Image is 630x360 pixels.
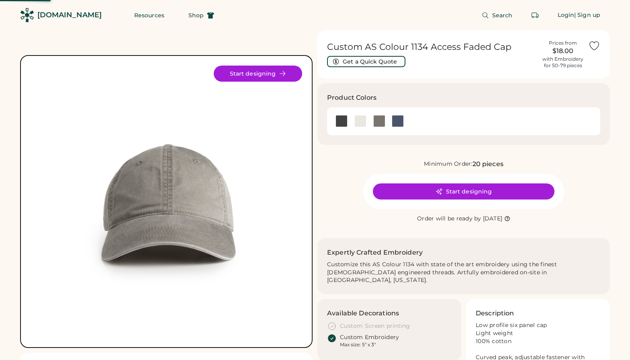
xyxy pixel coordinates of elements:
[31,66,302,337] div: 1134 Style Image
[179,7,224,23] button: Shop
[327,309,399,318] h3: Available Decorations
[340,333,399,341] div: Custom Embroidery
[20,8,34,22] img: Rendered Logo - Screens
[424,160,472,168] div: Minimum Order:
[327,248,423,257] h2: Expertly Crafted Embroidery
[574,11,600,19] div: | Sign up
[549,40,577,46] div: Prices from
[492,12,513,18] span: Search
[37,10,102,20] div: [DOMAIN_NAME]
[327,56,405,67] button: Get a Quick Quote
[188,12,204,18] span: Shop
[31,66,302,337] img: AS Colour 1134 Product Image
[472,7,522,23] button: Search
[373,183,554,200] button: Start designing
[327,261,600,285] div: Customize this AS Colour 1134 with state of the art embroidery using the finest [DEMOGRAPHIC_DATA...
[483,215,503,223] div: [DATE]
[125,7,174,23] button: Resources
[542,56,583,69] div: with Embroidery for 50-79 pieces
[558,11,575,19] div: Login
[340,322,410,330] div: Custom Screen printing
[527,7,543,23] button: Retrieve an order
[327,41,538,53] h1: Custom AS Colour 1134 Access Faded Cap
[472,159,503,169] div: 20 pieces
[327,93,376,103] h3: Product Colors
[542,46,583,56] div: $18.00
[214,66,302,82] button: Start designing
[417,215,481,223] div: Order will be ready by
[476,309,514,318] h3: Description
[340,341,376,348] div: Max size: 5" x 3"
